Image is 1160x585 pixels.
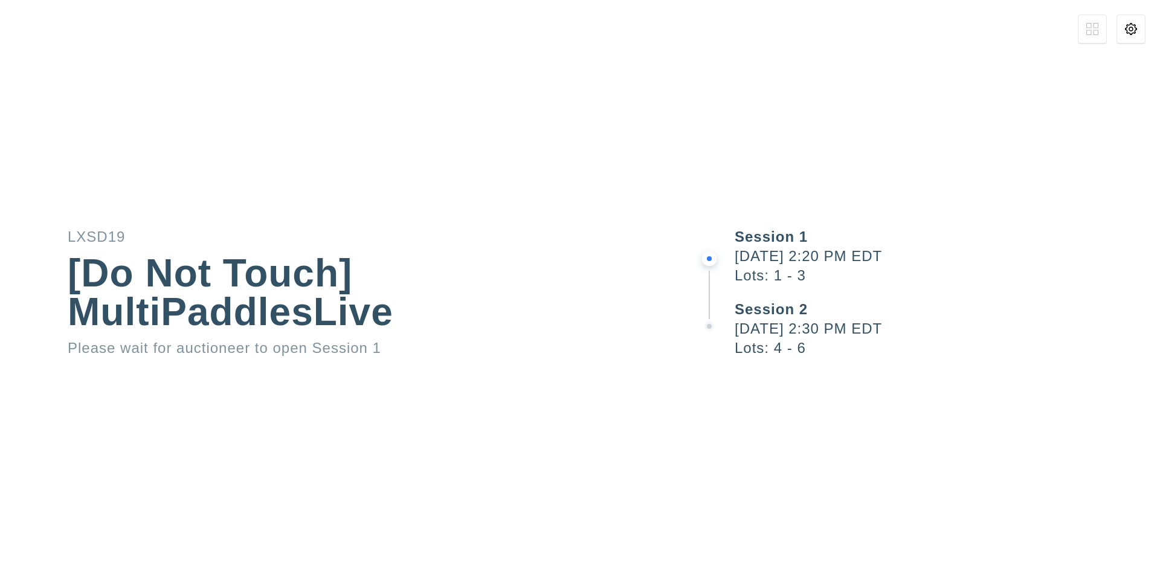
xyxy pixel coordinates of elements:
div: [DATE] 2:20 PM EDT [735,249,1160,263]
div: Please wait for auctioneer to open Session 1 [68,341,628,355]
div: Lots: 4 - 6 [735,341,1160,355]
div: [Do Not Touch] MultiPaddlesLive [68,254,628,331]
div: Lots: 1 - 3 [735,268,1160,283]
div: Session 2 [735,302,1160,317]
div: [DATE] 2:30 PM EDT [735,322,1160,336]
div: LXSD19 [68,230,628,244]
div: Session 1 [735,230,1160,244]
